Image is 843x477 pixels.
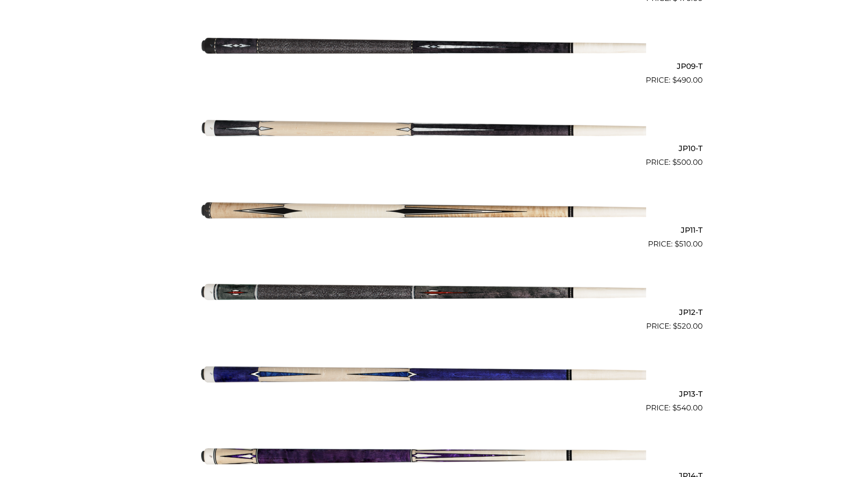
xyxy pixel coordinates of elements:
h2: JP12-T [141,304,703,320]
img: JP12-T [197,254,646,328]
a: JP13-T $540.00 [141,336,703,414]
img: JP13-T [197,336,646,410]
a: JP10-T $500.00 [141,90,703,168]
a: JP11-T $510.00 [141,172,703,250]
span: $ [673,322,677,330]
span: $ [672,158,677,167]
img: JP10-T [197,90,646,164]
h2: JP10-T [141,140,703,156]
bdi: 500.00 [672,158,703,167]
span: $ [672,403,677,412]
bdi: 540.00 [672,403,703,412]
h2: JP11-T [141,222,703,238]
bdi: 490.00 [672,76,703,84]
img: JP11-T [197,172,646,246]
bdi: 510.00 [675,239,703,248]
h2: JP09-T [141,58,703,75]
a: JP09-T $490.00 [141,8,703,86]
img: JP09-T [197,8,646,83]
a: JP12-T $520.00 [141,254,703,332]
h2: JP13-T [141,386,703,402]
span: $ [675,239,679,248]
bdi: 520.00 [673,322,703,330]
span: $ [672,76,677,84]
